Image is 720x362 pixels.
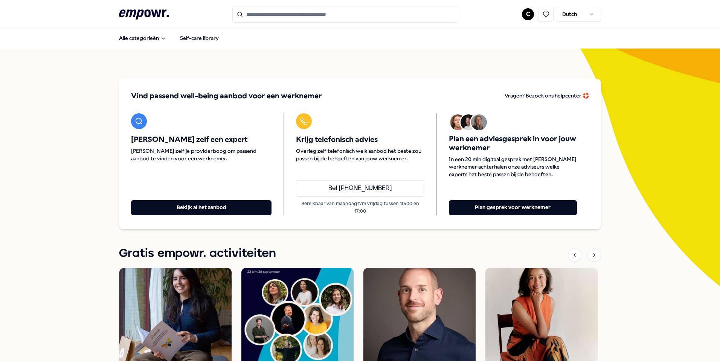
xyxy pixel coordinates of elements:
[363,268,476,361] img: activity image
[113,30,225,46] nav: Main
[449,134,577,152] span: Plan een adviesgesprek in voor jouw werknemer
[174,30,225,46] a: Self-care library
[119,244,276,263] h1: Gratis empowr. activiteiten
[232,6,458,23] input: Search for products, categories or subcategories
[131,200,272,215] button: Bekijk al het aanbod
[461,114,476,130] img: Avatar
[449,155,577,178] span: In een 20 min digitaal gesprek met [PERSON_NAME] werknemer achterhalen onze adviseurs welke exper...
[296,135,424,144] span: Krijg telefonisch advies
[296,147,424,162] span: Overleg zelf telefonisch welk aanbod het beste zou passen bij de behoeften van jouw werknemer.
[471,114,487,130] img: Avatar
[296,200,424,215] p: Bereikbaar van maandag t/m vrijdag tussen 10:00 en 17:00
[131,147,272,162] span: [PERSON_NAME] zelf je providerboog om passend aanbod te vinden voor een werknemer.
[522,8,534,20] button: C
[113,30,172,46] button: Alle categorieën
[119,268,232,361] img: activity image
[485,268,598,361] img: activity image
[505,91,589,101] a: Vragen? Bezoek ons helpcenter 🛟
[131,135,272,144] span: [PERSON_NAME] zelf een expert
[449,200,577,215] button: Plan gesprek voor werknemer
[131,91,322,101] span: Vind passend well-being aanbod voor een werknemer
[296,180,424,197] a: Bel [PHONE_NUMBER]
[450,114,466,130] img: Avatar
[505,93,589,99] span: Vragen? Bezoek ons helpcenter 🛟
[241,268,354,361] img: activity image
